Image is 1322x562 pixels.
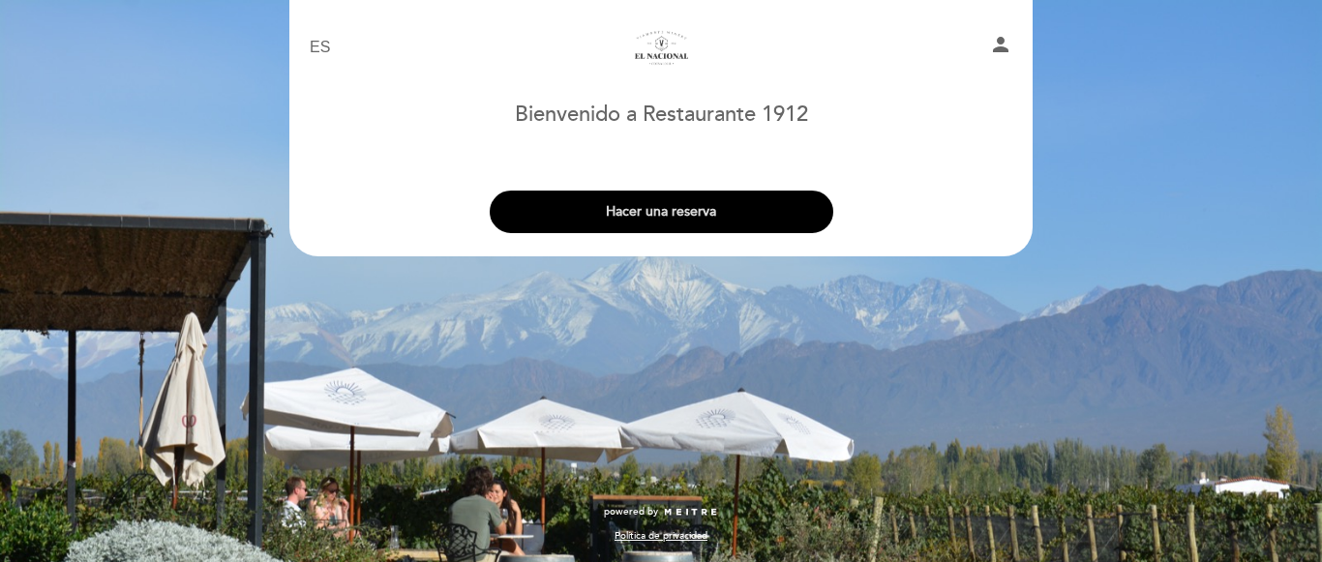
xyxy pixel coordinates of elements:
span: powered by [604,505,658,518]
h1: Bienvenido a Restaurante 1912 [515,104,808,127]
img: MEITRE [663,508,718,518]
a: Restaurante 1912 [540,21,782,74]
button: person [989,33,1012,63]
button: Hacer una reserva [490,191,833,233]
a: Política de privacidad [615,529,707,543]
i: person [989,33,1012,56]
a: powered by [604,505,718,518]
